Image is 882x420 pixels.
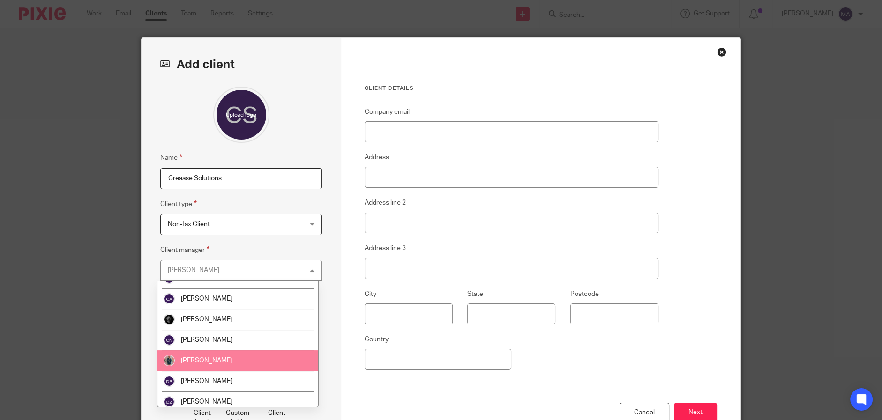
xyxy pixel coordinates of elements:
span: [PERSON_NAME] [181,337,232,343]
img: DSC08415.jpg [164,355,175,366]
label: City [365,289,376,299]
span: [PERSON_NAME] [181,295,232,302]
img: svg%3E [164,293,175,304]
label: Address [365,153,389,162]
img: svg%3E [164,376,175,387]
label: Address line 3 [365,243,406,253]
img: svg%3E [164,396,175,407]
span: [PERSON_NAME] [181,398,232,405]
h3: Client details [365,85,658,92]
label: State [467,289,483,299]
img: svg%3E [164,334,175,346]
span: Non-Tax Client [168,221,210,228]
label: Country [365,335,389,344]
span: [PERSON_NAME] [181,357,232,364]
label: Postcode [570,289,599,299]
label: Company email [365,107,410,117]
h2: Add client [160,57,322,73]
img: Chris.jpg [164,314,175,325]
label: Name [160,152,182,163]
label: Client manager [160,244,209,255]
div: Close this dialog window [717,47,726,57]
label: Address line 2 [365,198,406,207]
label: Client type [160,199,197,209]
span: [PERSON_NAME] [181,378,232,384]
div: [PERSON_NAME] [168,267,219,273]
span: [PERSON_NAME] [181,316,232,323]
span: [PERSON_NAME] [181,275,232,281]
